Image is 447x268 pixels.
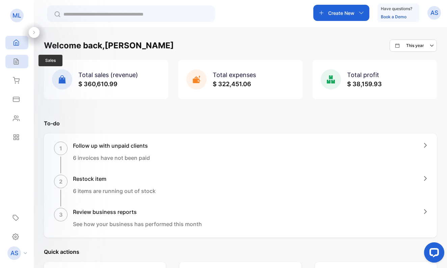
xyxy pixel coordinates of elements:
p: 6 invoices have not been paid [73,154,150,162]
p: AS [10,249,18,258]
p: See how your business has performed this month [73,220,202,228]
span: $ 38,159.93 [347,80,382,88]
span: $ 360,610.99 [78,80,117,88]
p: Quick actions [44,248,437,256]
p: To-do [44,119,437,127]
p: Have questions? [381,5,412,12]
a: Book a Demo [381,14,406,19]
span: $ 322,451.06 [213,80,251,88]
h1: Welcome back, [PERSON_NAME] [44,40,174,52]
h1: Follow up with unpaid clients [73,142,150,150]
button: This year [390,40,437,52]
button: AS [427,5,441,21]
button: Create New [313,5,369,21]
p: ML [12,11,21,20]
p: 1 [59,144,62,152]
iframe: LiveChat chat widget [419,240,447,268]
span: Total profit [347,71,379,78]
p: 6 items are running out of stock [73,187,156,195]
p: 3 [59,211,63,219]
h1: Restock item [73,175,156,183]
span: Total expenses [213,71,256,78]
span: Total sales (revenue) [78,71,138,78]
p: AS [430,8,438,17]
h1: Review business reports [73,208,202,216]
span: Sales [38,55,62,66]
p: 2 [59,177,62,186]
p: This year [406,43,424,49]
p: Create New [328,9,354,17]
